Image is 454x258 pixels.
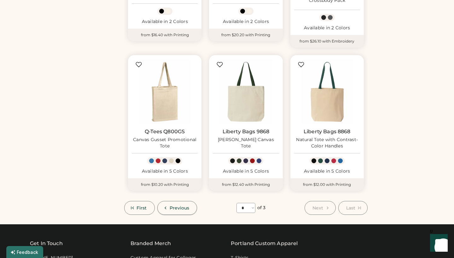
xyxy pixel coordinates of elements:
[312,206,323,210] span: Next
[145,129,185,135] a: Q-Tees Q800GS
[213,168,279,175] div: Available in 5 Colors
[124,201,155,215] button: First
[223,129,270,135] a: Liberty Bags 9868
[338,201,368,215] button: Last
[128,178,201,191] div: from $10.20 with Printing
[213,19,279,25] div: Available in 2 Colors
[294,137,360,149] div: Natural Tote with Contrast-Color Handles
[294,168,360,175] div: Available in 5 Colors
[304,129,351,135] a: Liberty Bags 8868
[132,168,198,175] div: Available in 5 Colors
[213,137,279,149] div: [PERSON_NAME] Canvas Tote
[231,240,298,247] a: Portland Custom Apparel
[128,29,201,41] div: from $16.40 with Printing
[170,206,189,210] span: Previous
[290,178,364,191] div: from $12.00 with Printing
[424,230,451,257] iframe: Front Chat
[294,25,360,31] div: Available in 2 Colors
[257,205,265,211] div: of 3
[132,137,198,149] div: Canvas Gusset Promotional Tote
[132,59,198,125] img: Q-Tees Q800GS Canvas Gusset Promotional Tote
[131,240,171,247] div: Branded Merch
[209,178,282,191] div: from $12.40 with Printing
[294,59,360,125] img: Liberty Bags 8868 Natural Tote with Contrast-Color Handles
[30,240,63,247] div: Get In Touch
[290,35,364,48] div: from $26.10 with Embroidery
[213,59,279,125] img: Liberty Bags 9868 Jennifer Cotton Canvas Tote
[137,206,147,210] span: First
[346,206,355,210] span: Last
[305,201,335,215] button: Next
[157,201,197,215] button: Previous
[132,19,198,25] div: Available in 2 Colors
[209,29,282,41] div: from $20.20 with Printing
